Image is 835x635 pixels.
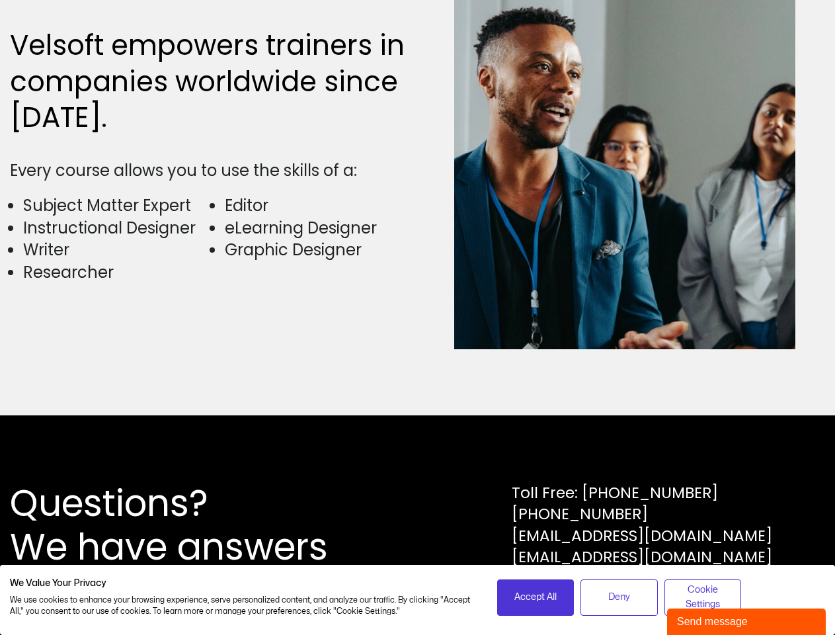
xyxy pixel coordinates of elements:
[23,217,209,239] li: Instructional Designer
[514,590,557,605] span: Accept All
[10,28,411,136] h2: Velsoft empowers trainers in companies worldwide since [DATE].
[23,239,209,261] li: Writer
[10,595,477,617] p: We use cookies to enhance your browsing experience, serve personalized content, and analyze our t...
[664,579,742,616] button: Adjust cookie preferences
[580,579,658,616] button: Deny all cookies
[512,482,772,568] div: Toll Free: [PHONE_NUMBER] [PHONE_NUMBER] [EMAIL_ADDRESS][DOMAIN_NAME] [EMAIL_ADDRESS][DOMAIN_NAME]
[23,261,209,284] li: Researcher
[10,577,477,589] h2: We Value Your Privacy
[667,606,828,635] iframe: chat widget
[225,239,411,261] li: Graphic Designer
[497,579,575,616] button: Accept all cookies
[608,590,630,605] span: Deny
[10,482,376,569] h2: Questions? We have answers
[23,194,209,217] li: Subject Matter Expert
[225,217,411,239] li: eLearning Designer
[225,194,411,217] li: Editor
[673,583,733,613] span: Cookie Settings
[10,159,411,182] div: Every course allows you to use the skills of a:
